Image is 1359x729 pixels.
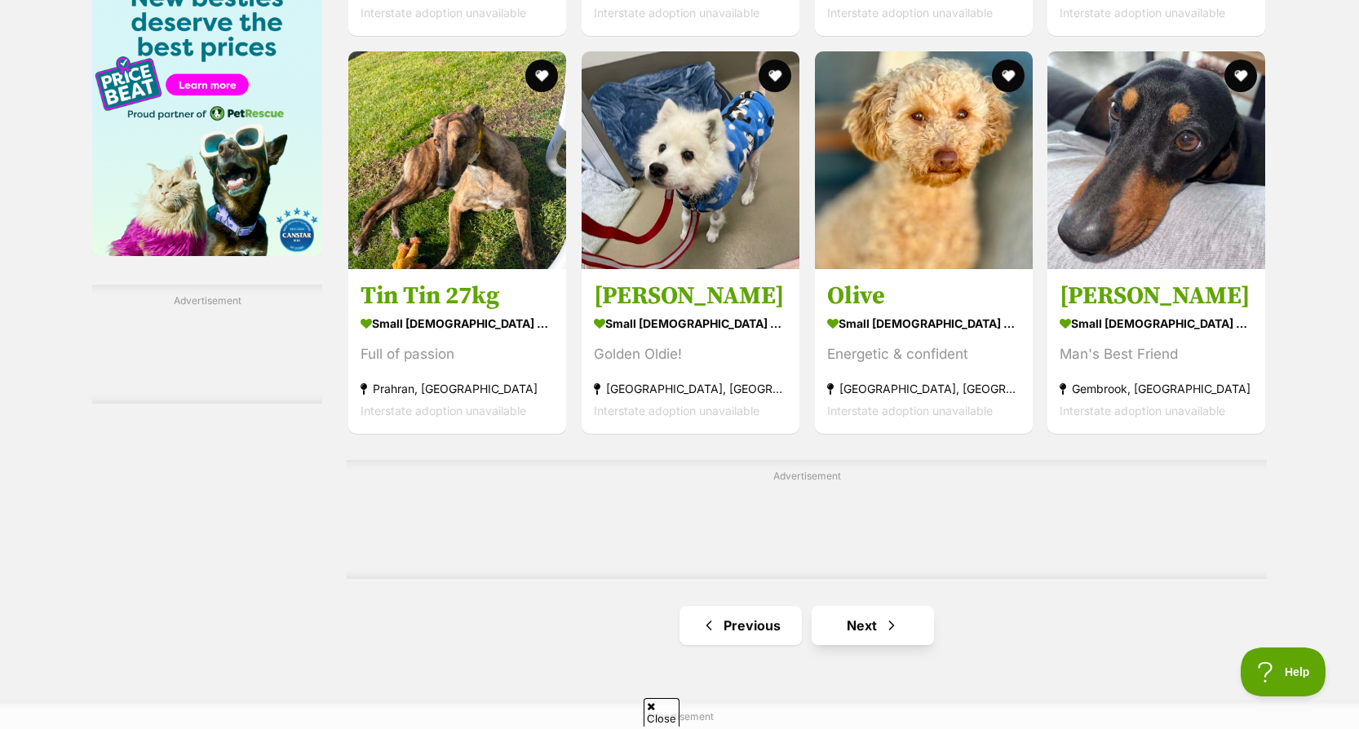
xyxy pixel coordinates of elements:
strong: Gembrook, [GEOGRAPHIC_DATA] [1060,378,1253,400]
span: Interstate adoption unavailable [1060,6,1225,20]
img: Olive - Poodle (Toy) Dog [815,51,1033,269]
span: Interstate adoption unavailable [361,404,526,418]
span: Interstate adoption unavailable [1060,404,1225,418]
span: Close [644,698,679,727]
span: Interstate adoption unavailable [827,404,993,418]
h3: [PERSON_NAME] [1060,281,1253,311]
div: Man's Best Friend [1060,343,1253,365]
img: Frankie - Dachshund (Miniature Smooth Haired) Dog [1047,51,1265,269]
a: Tin Tin 27kg small [DEMOGRAPHIC_DATA] Dog Full of passion Prahran, [GEOGRAPHIC_DATA] Interstate a... [348,268,566,434]
div: Advertisement [347,460,1267,579]
img: Pasha - Japanese Spitz Dog [582,51,799,269]
button: favourite [1224,60,1257,92]
div: Energetic & confident [827,343,1020,365]
strong: small [DEMOGRAPHIC_DATA] Dog [594,311,787,335]
strong: Prahran, [GEOGRAPHIC_DATA] [361,378,554,400]
button: favourite [759,60,791,92]
a: Next page [812,606,934,645]
h3: Olive [827,281,1020,311]
span: Interstate adoption unavailable [594,6,759,20]
h3: Tin Tin 27kg [361,281,554,311]
strong: small [DEMOGRAPHIC_DATA] Dog [827,311,1020,335]
h3: [PERSON_NAME] [594,281,787,311]
span: Interstate adoption unavailable [594,404,759,418]
strong: [GEOGRAPHIC_DATA], [GEOGRAPHIC_DATA] [827,378,1020,400]
span: Interstate adoption unavailable [827,6,993,20]
a: [PERSON_NAME] small [DEMOGRAPHIC_DATA] Dog Golden Oldie! [GEOGRAPHIC_DATA], [GEOGRAPHIC_DATA] Int... [582,268,799,434]
nav: Pagination [347,606,1267,645]
div: Advertisement [92,285,322,404]
strong: small [DEMOGRAPHIC_DATA] Dog [361,311,554,335]
a: Previous page [679,606,802,645]
iframe: Help Scout Beacon - Open [1241,647,1326,696]
div: Golden Oldie! [594,343,787,365]
div: Full of passion [361,343,554,365]
button: favourite [525,60,558,92]
button: favourite [991,60,1024,92]
strong: small [DEMOGRAPHIC_DATA] Dog [1060,311,1253,335]
a: [PERSON_NAME] small [DEMOGRAPHIC_DATA] Dog Man's Best Friend Gembrook, [GEOGRAPHIC_DATA] Intersta... [1047,268,1265,434]
strong: [GEOGRAPHIC_DATA], [GEOGRAPHIC_DATA] [594,378,787,400]
img: Tin Tin 27kg - Greyhound Dog [348,51,566,269]
span: Interstate adoption unavailable [361,6,526,20]
a: Olive small [DEMOGRAPHIC_DATA] Dog Energetic & confident [GEOGRAPHIC_DATA], [GEOGRAPHIC_DATA] Int... [815,268,1033,434]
